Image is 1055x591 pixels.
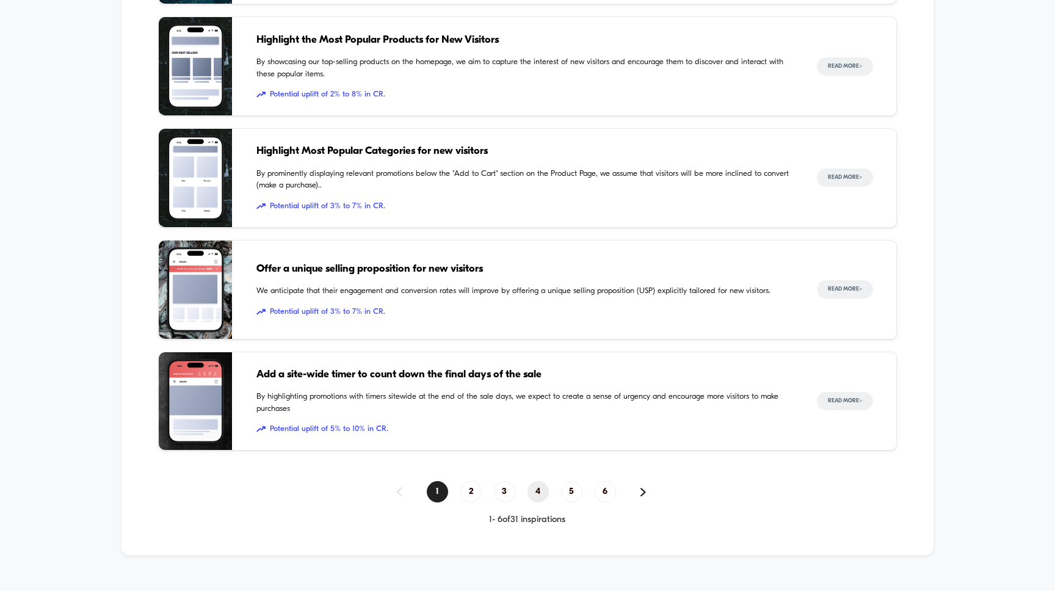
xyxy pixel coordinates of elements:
span: 1 [427,481,448,502]
span: By showcasing our top-selling products on the homepage, we aim to capture the interest of new vis... [256,56,793,80]
span: 4 [527,481,549,502]
span: Potential uplift of 2% to 8% in CR. [256,89,793,101]
button: Read More> [817,392,873,410]
span: Potential uplift of 5% to 10% in CR. [256,423,793,435]
span: By highlighting promotions with timers sitewide at the end of the sale days, we expect to create ... [256,391,793,415]
img: By showcasing our top-selling products on the homepage, we aim to capture the interest of new vis... [159,17,232,115]
span: By prominently displaying relevant promotions below the "Add to Cart" section on the Product Page... [256,168,793,192]
span: 6 [595,481,616,502]
button: Read More> [817,280,873,299]
span: 5 [561,481,582,502]
span: Potential uplift of 3% to 7% in CR. [256,200,793,212]
span: 3 [494,481,515,502]
span: Potential uplift of 3% to 7% in CR. [256,306,793,318]
span: Highlight Most Popular Categories for new visitors [256,143,793,159]
button: Read More> [817,169,873,187]
span: 2 [460,481,482,502]
img: By highlighting promotions with timers sitewide at the end of the sale days, we expect to create ... [159,352,232,451]
span: We anticipate that their engagement and conversion rates will improve by offering a unique sellin... [256,285,793,297]
span: Highlight the Most Popular Products for New Visitors [256,32,793,48]
button: Read More> [817,57,873,76]
img: We anticipate that their engagement and conversion rates will improve by offering a unique sellin... [159,241,232,339]
img: pagination forward [640,488,646,496]
div: 1 - 6 of 31 inspirations [158,515,897,525]
img: By prominently displaying relevant promotions below the "Add to Cart" section on the Product Page... [159,129,232,227]
span: Add a site-wide timer to count down the final days of the sale [256,367,793,383]
span: Offer a unique selling proposition for new visitors [256,261,793,277]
